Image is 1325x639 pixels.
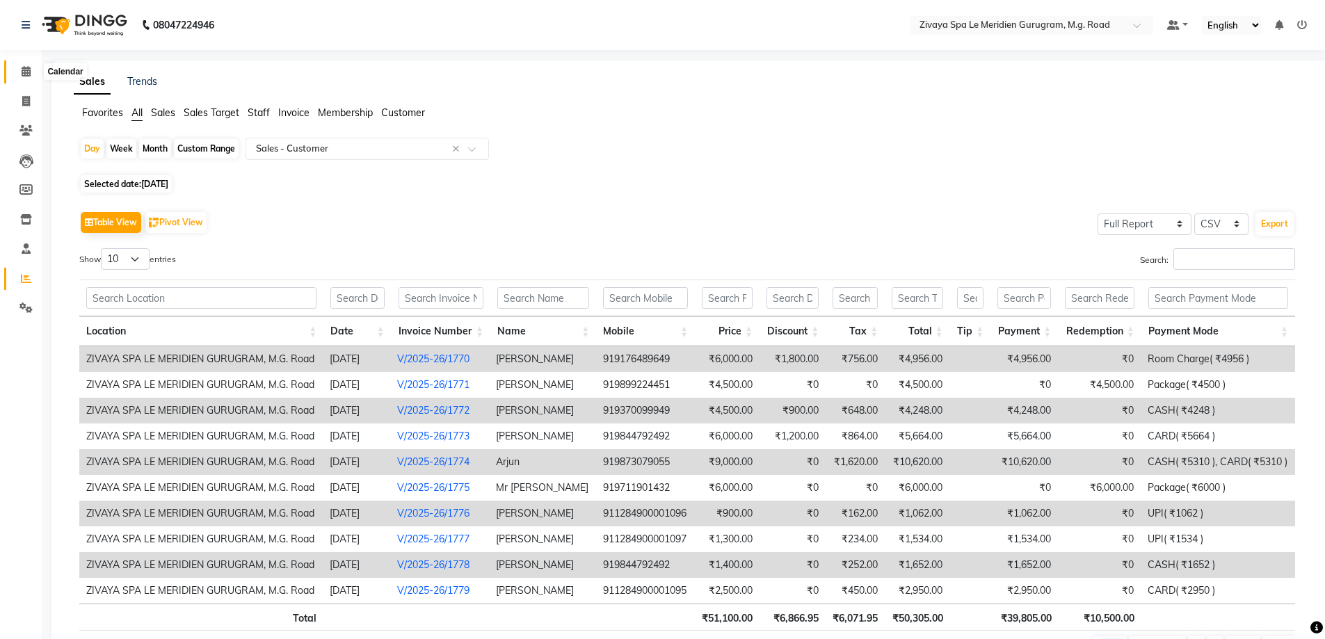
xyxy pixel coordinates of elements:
input: Search Tip [957,287,984,309]
a: V/2025-26/1779 [397,584,469,597]
input: Search Discount [766,287,819,309]
td: ₹1,620.00 [826,449,885,475]
td: Arjun [489,449,596,475]
span: Staff [248,106,270,119]
td: ₹0 [1058,552,1141,578]
div: Month [139,139,171,159]
input: Search Mobile [603,287,688,309]
td: ₹0 [1058,423,1141,449]
td: [PERSON_NAME] [489,526,596,552]
span: Sales Target [184,106,239,119]
button: Pivot View [145,212,207,233]
td: CARD( ₹5664 ) [1141,423,1295,449]
td: ₹1,534.00 [990,526,1058,552]
td: CASH( ₹5310 ), CARD( ₹5310 ) [1141,449,1295,475]
td: ₹1,800.00 [760,346,826,372]
input: Search Name [497,287,589,309]
td: ₹756.00 [826,346,885,372]
td: ₹0 [760,526,826,552]
td: ₹900.00 [694,501,759,526]
td: ₹4,248.00 [990,398,1058,423]
td: ₹4,500.00 [885,372,949,398]
th: Discount: activate to sort column ascending [760,316,826,346]
td: [DATE] [323,423,390,449]
td: ₹6,000.00 [885,475,949,501]
div: Day [81,139,104,159]
th: Price: activate to sort column ascending [695,316,760,346]
input: Search Invoice Number [399,287,484,309]
input: Search Payment Mode [1148,287,1288,309]
td: ₹0 [760,552,826,578]
td: UPI( ₹1534 ) [1141,526,1295,552]
span: All [131,106,143,119]
td: ₹10,620.00 [990,449,1058,475]
td: ₹6,000.00 [694,346,759,372]
td: [PERSON_NAME] [489,398,596,423]
td: ₹0 [1058,578,1141,604]
div: Calendar [44,63,86,80]
b: 08047224946 [153,6,214,45]
td: ZIVAYA SPA LE MERIDIEN GURUGRAM, M.G. Road [79,372,323,398]
td: [DATE] [323,372,390,398]
td: ₹1,652.00 [990,552,1058,578]
a: V/2025-26/1772 [397,404,469,416]
span: Invoice [278,106,310,119]
th: Tip: activate to sort column ascending [950,316,991,346]
th: Total [79,604,323,631]
input: Search Price [702,287,753,309]
span: Selected date: [81,175,172,193]
td: 919711901432 [596,475,694,501]
th: ₹39,805.00 [991,604,1059,631]
td: ZIVAYA SPA LE MERIDIEN GURUGRAM, M.G. Road [79,423,323,449]
td: ₹234.00 [826,526,885,552]
td: ₹0 [990,475,1058,501]
td: [DATE] [323,552,390,578]
th: ₹50,305.00 [885,604,950,631]
th: Invoice Number: activate to sort column ascending [392,316,491,346]
td: ₹0 [1058,449,1141,475]
input: Search Total [892,287,942,309]
td: ₹2,950.00 [885,578,949,604]
td: ZIVAYA SPA LE MERIDIEN GURUGRAM, M.G. Road [79,398,323,423]
input: Search Location [86,287,316,309]
td: [DATE] [323,578,390,604]
td: Mr [PERSON_NAME] [489,475,596,501]
td: 911284900001097 [596,526,694,552]
input: Search Payment [997,287,1051,309]
td: Package( ₹4500 ) [1141,372,1295,398]
td: CASH( ₹1652 ) [1141,552,1295,578]
td: ₹6,000.00 [694,423,759,449]
th: ₹10,500.00 [1059,604,1141,631]
th: Tax: activate to sort column ascending [826,316,885,346]
th: Mobile: activate to sort column ascending [596,316,695,346]
td: ₹0 [760,449,826,475]
label: Search: [1140,248,1295,270]
td: [PERSON_NAME] [489,346,596,372]
td: Package( ₹6000 ) [1141,475,1295,501]
td: ZIVAYA SPA LE MERIDIEN GURUGRAM, M.G. Road [79,346,323,372]
td: ₹1,652.00 [885,552,949,578]
th: ₹6,866.95 [760,604,826,631]
a: V/2025-26/1774 [397,455,469,468]
td: ₹0 [990,372,1058,398]
th: Redemption: activate to sort column ascending [1058,316,1141,346]
td: ₹6,000.00 [694,475,759,501]
td: ₹5,664.00 [990,423,1058,449]
label: Show entries [79,248,176,270]
td: ₹0 [760,372,826,398]
th: Total: activate to sort column ascending [885,316,949,346]
td: ₹9,000.00 [694,449,759,475]
td: ₹0 [826,372,885,398]
td: ZIVAYA SPA LE MERIDIEN GURUGRAM, M.G. Road [79,449,323,475]
td: [PERSON_NAME] [489,578,596,604]
a: V/2025-26/1778 [397,558,469,571]
td: ZIVAYA SPA LE MERIDIEN GURUGRAM, M.G. Road [79,475,323,501]
td: [DATE] [323,398,390,423]
button: Export [1255,212,1294,236]
span: Membership [318,106,373,119]
td: ₹1,062.00 [990,501,1058,526]
td: [DATE] [323,346,390,372]
td: 911284900001096 [596,501,694,526]
td: ₹1,400.00 [694,552,759,578]
td: CASH( ₹4248 ) [1141,398,1295,423]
